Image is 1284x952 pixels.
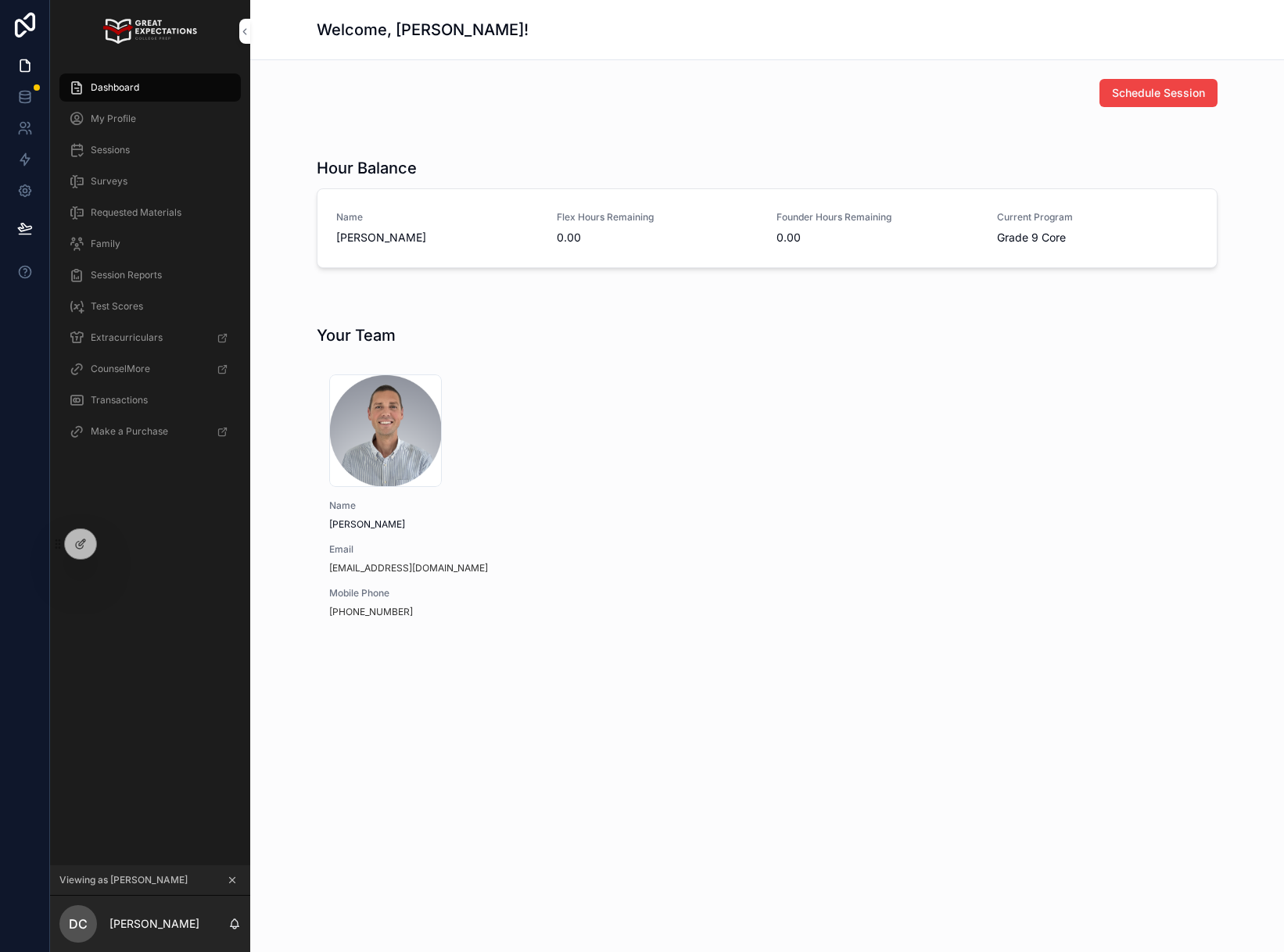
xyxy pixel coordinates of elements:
[91,394,148,406] span: Transactions
[59,73,241,102] a: Dashboard
[329,518,604,531] span: [PERSON_NAME]
[59,417,241,446] a: Make a Purchase
[59,136,241,164] a: Sessions
[997,211,1199,224] span: Current Program
[1112,85,1205,101] span: Schedule Session
[997,230,1199,245] span: Grade 9 Core
[91,425,168,438] span: Make a Purchase
[329,543,604,556] span: Email
[59,105,241,133] a: My Profile
[91,331,163,344] span: Extracurriculars
[59,292,241,320] a: Test Scores
[91,206,181,219] span: Requested Materials
[776,211,978,224] span: Founder Hours Remaining
[50,63,250,466] div: scrollable content
[317,19,529,41] h1: Welcome, [PERSON_NAME]!
[59,167,241,195] a: Surveys
[557,211,759,224] span: Flex Hours Remaining
[109,916,199,932] p: [PERSON_NAME]
[59,355,241,383] a: CounselMore
[91,269,162,281] span: Session Reports
[103,19,196,44] img: App logo
[59,230,241,258] a: Family
[336,211,538,224] span: Name
[317,157,417,179] h1: Hour Balance
[59,386,241,414] a: Transactions
[59,324,241,352] a: Extracurriculars
[91,300,143,313] span: Test Scores
[317,324,396,346] h1: Your Team
[776,230,978,245] span: 0.00
[91,113,136,125] span: My Profile
[91,363,150,375] span: CounselMore
[329,606,413,618] a: [PHONE_NUMBER]
[91,144,130,156] span: Sessions
[59,261,241,289] a: Session Reports
[91,81,139,94] span: Dashboard
[59,199,241,227] a: Requested Materials
[59,874,188,886] span: Viewing as [PERSON_NAME]
[329,562,488,574] a: [EMAIL_ADDRESS][DOMAIN_NAME]
[91,238,120,250] span: Family
[1099,79,1218,107] button: Schedule Session
[329,587,604,599] span: Mobile Phone
[557,230,759,245] span: 0.00
[336,230,538,245] span: [PERSON_NAME]
[69,914,88,933] span: DC
[329,499,604,512] span: Name
[91,175,127,188] span: Surveys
